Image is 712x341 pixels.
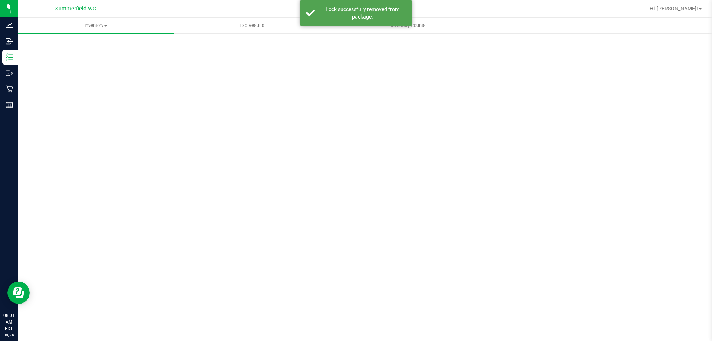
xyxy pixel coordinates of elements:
[6,37,13,45] inline-svg: Inbound
[174,18,330,33] a: Lab Results
[3,332,14,338] p: 08/26
[18,22,174,29] span: Inventory
[6,85,13,93] inline-svg: Retail
[6,69,13,77] inline-svg: Outbound
[6,101,13,109] inline-svg: Reports
[7,282,30,304] iframe: Resource center
[650,6,698,12] span: Hi, [PERSON_NAME]!
[230,22,274,29] span: Lab Results
[55,6,96,12] span: Summerfield WC
[6,22,13,29] inline-svg: Analytics
[18,18,174,33] a: Inventory
[3,312,14,332] p: 08:01 AM EDT
[319,6,406,20] div: Lock successfully removed from package.
[6,53,13,61] inline-svg: Inventory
